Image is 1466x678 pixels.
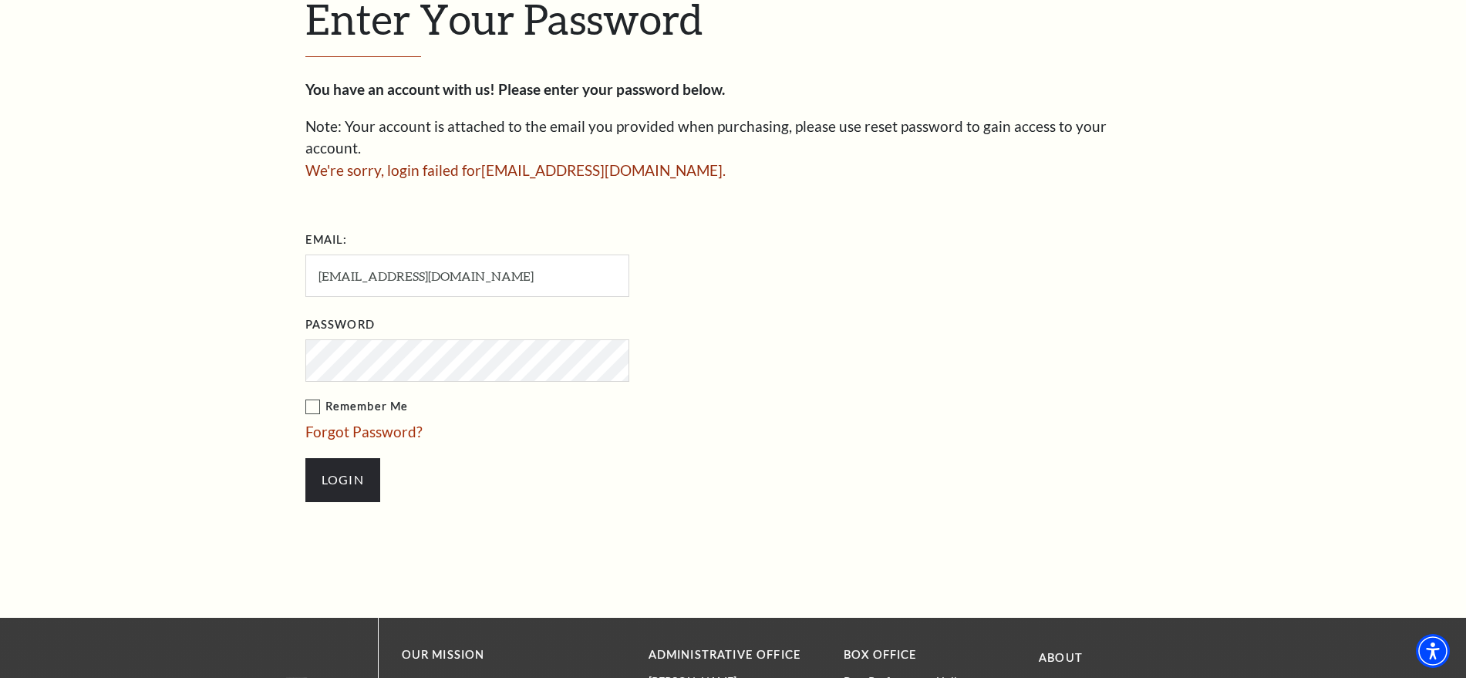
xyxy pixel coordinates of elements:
div: Accessibility Menu [1416,634,1450,668]
input: Required [305,255,629,297]
label: Password [305,315,375,335]
p: Note: Your account is attached to the email you provided when purchasing, please use reset passwo... [305,116,1161,160]
a: Forgot Password? [305,423,423,440]
span: We're sorry, login failed for [EMAIL_ADDRESS][DOMAIN_NAME] . [305,161,726,179]
p: Administrative Office [649,646,821,665]
strong: Please enter your password below. [498,80,725,98]
strong: You have an account with us! [305,80,495,98]
label: Remember Me [305,397,784,417]
p: BOX OFFICE [844,646,1016,665]
p: OUR MISSION [402,646,595,665]
input: Submit button [305,458,380,501]
label: Email: [305,231,348,250]
a: About [1039,651,1083,664]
